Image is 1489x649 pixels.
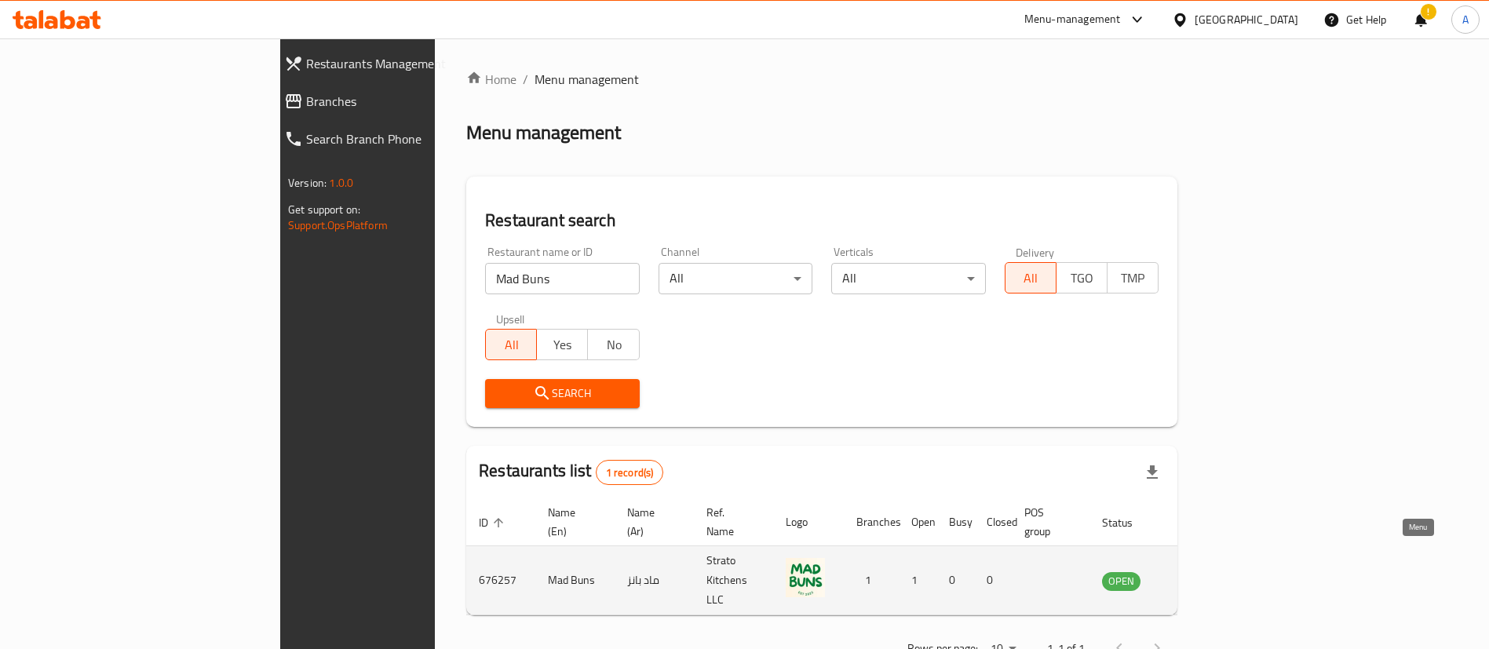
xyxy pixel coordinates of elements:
th: Logo [773,498,844,546]
h2: Restaurant search [485,209,1159,232]
span: Get support on: [288,199,360,220]
button: TGO [1056,262,1108,294]
span: Restaurants Management [306,54,516,73]
span: Ref. Name [706,503,754,541]
td: Mad Buns [535,546,615,615]
span: Branches [306,92,516,111]
span: Name (En) [548,503,596,541]
span: OPEN [1102,572,1140,590]
input: Search for restaurant name or ID.. [485,263,639,294]
a: Search Branch Phone [272,120,529,158]
td: Strato Kitchens LLC [694,546,773,615]
span: A [1462,11,1469,28]
h2: Restaurants list [479,459,663,485]
span: TMP [1114,267,1152,290]
span: Name (Ar) [627,503,675,541]
td: 1 [844,546,899,615]
span: 1 record(s) [597,465,663,480]
button: No [587,329,639,360]
td: 0 [936,546,974,615]
h2: Menu management [466,120,621,145]
button: Search [485,379,639,408]
span: Version: [288,173,327,193]
div: All [831,263,985,294]
button: Yes [536,329,588,360]
span: No [594,334,633,356]
div: Menu-management [1024,10,1121,29]
th: Branches [844,498,899,546]
button: All [1005,262,1057,294]
a: Support.OpsPlatform [288,215,388,235]
span: All [492,334,531,356]
button: All [485,329,537,360]
div: All [659,263,812,294]
label: Upsell [496,313,525,324]
div: [GEOGRAPHIC_DATA] [1195,11,1298,28]
img: Mad Buns [786,558,825,597]
span: ID [479,513,509,532]
span: Search [498,384,626,403]
span: TGO [1063,267,1101,290]
a: Branches [272,82,529,120]
th: Busy [936,498,974,546]
span: 1.0.0 [329,173,353,193]
span: POS group [1024,503,1071,541]
span: All [1012,267,1050,290]
td: 0 [974,546,1012,615]
a: Restaurants Management [272,45,529,82]
div: Total records count [596,460,664,485]
th: Action [1172,498,1226,546]
table: enhanced table [466,498,1226,615]
span: Yes [543,334,582,356]
td: ماد بانز [615,546,694,615]
td: 1 [899,546,936,615]
th: Open [899,498,936,546]
button: TMP [1107,262,1159,294]
span: Search Branch Phone [306,129,516,148]
th: Closed [974,498,1012,546]
label: Delivery [1016,246,1055,257]
span: Status [1102,513,1153,532]
nav: breadcrumb [466,70,1177,89]
span: Menu management [535,70,639,89]
div: OPEN [1102,572,1140,591]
